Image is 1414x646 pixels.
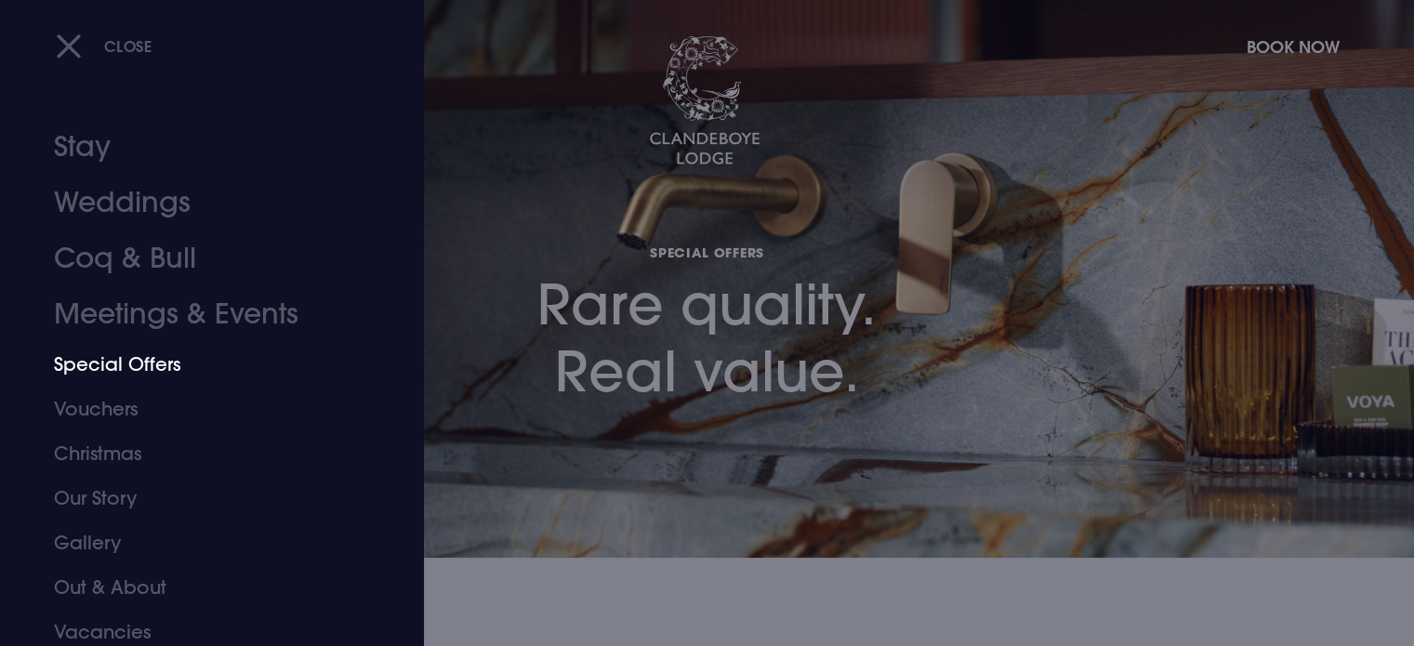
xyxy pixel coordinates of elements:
a: Stay [54,119,348,175]
a: Vouchers [54,387,348,431]
a: Our Story [54,476,348,521]
a: Special Offers [54,342,348,387]
a: Gallery [54,521,348,565]
span: Close [104,36,152,56]
a: Coq & Bull [54,231,348,286]
button: Close [56,27,152,65]
a: Meetings & Events [54,286,348,342]
a: Weddings [54,175,348,231]
a: Out & About [54,565,348,610]
a: Christmas [54,431,348,476]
